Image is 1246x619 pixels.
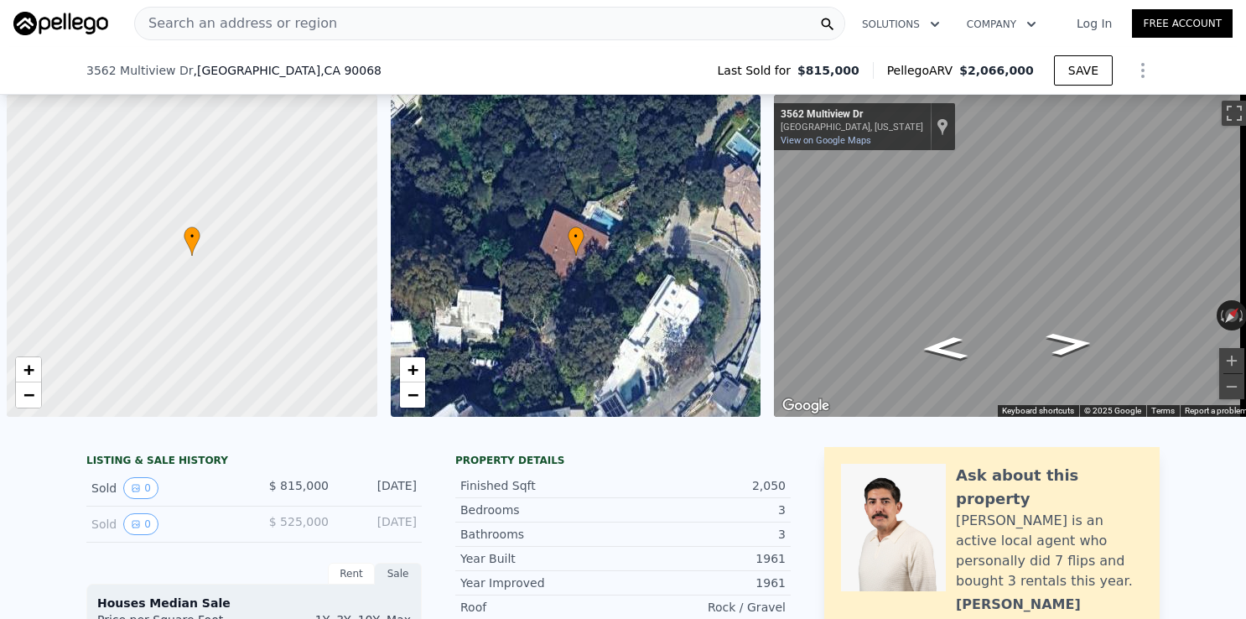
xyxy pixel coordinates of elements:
[937,117,948,136] a: Show location on map
[778,395,833,417] img: Google
[1132,9,1233,38] a: Free Account
[407,359,418,380] span: +
[781,108,923,122] div: 3562 Multiview Dr
[1126,54,1160,87] button: Show Options
[1054,55,1113,86] button: SAVE
[568,229,584,244] span: •
[184,226,200,256] div: •
[375,563,422,585] div: Sale
[1217,300,1246,331] button: Reset the view
[460,550,623,567] div: Year Built
[1217,300,1226,330] button: Rotate counterclockwise
[1002,405,1074,417] button: Keyboard shortcuts
[623,526,786,543] div: 3
[623,502,786,518] div: 3
[342,513,417,535] div: [DATE]
[460,526,623,543] div: Bathrooms
[887,62,960,79] span: Pellego ARV
[407,384,418,405] span: −
[623,575,786,591] div: 1961
[16,382,41,408] a: Zoom out
[568,226,584,256] div: •
[328,563,375,585] div: Rent
[400,357,425,382] a: Zoom in
[1084,406,1141,415] span: © 2025 Google
[953,9,1050,39] button: Company
[1219,348,1244,373] button: Zoom in
[269,479,329,492] span: $ 815,000
[97,595,411,611] div: Houses Median Sale
[455,454,791,467] div: Property details
[123,477,158,499] button: View historical data
[13,12,108,35] img: Pellego
[460,502,623,518] div: Bedrooms
[781,135,871,146] a: View on Google Maps
[86,62,194,79] span: 3562 Multiview Dr
[123,513,158,535] button: View historical data
[718,62,798,79] span: Last Sold for
[1026,326,1114,361] path: Go Northeast, Multiview Dr
[86,454,422,471] div: LISTING & SALE HISTORY
[23,359,34,380] span: +
[1219,374,1244,399] button: Zoom out
[23,384,34,405] span: −
[460,575,623,591] div: Year Improved
[320,64,382,77] span: , CA 90068
[956,511,1143,591] div: [PERSON_NAME] is an active local agent who personally did 7 flips and bought 3 rentals this year.
[460,599,623,616] div: Roof
[623,550,786,567] div: 1961
[797,62,859,79] span: $815,000
[849,9,953,39] button: Solutions
[16,357,41,382] a: Zoom in
[778,395,833,417] a: Open this area in Google Maps (opens a new window)
[460,477,623,494] div: Finished Sqft
[91,513,241,535] div: Sold
[194,62,382,79] span: , [GEOGRAPHIC_DATA]
[135,13,337,34] span: Search an address or region
[781,122,923,133] div: [GEOGRAPHIC_DATA], [US_STATE]
[623,477,786,494] div: 2,050
[959,64,1034,77] span: $2,066,000
[1151,406,1175,415] a: Terms (opens in new tab)
[400,382,425,408] a: Zoom out
[623,599,786,616] div: Rock / Gravel
[269,515,329,528] span: $ 525,000
[956,464,1143,511] div: Ask about this property
[902,331,988,366] path: Go Southwest, Multiview Dr
[184,229,200,244] span: •
[1057,15,1132,32] a: Log In
[91,477,241,499] div: Sold
[342,477,417,499] div: [DATE]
